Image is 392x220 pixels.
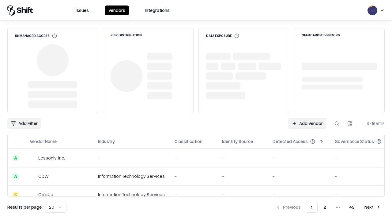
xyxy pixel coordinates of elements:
[361,202,385,213] button: Next
[30,173,36,179] img: CDW
[175,155,212,161] div: -
[72,5,92,15] button: Issues
[335,155,391,161] div: -
[98,138,115,145] div: Industry
[7,204,43,210] p: Results per page:
[288,118,326,129] a: Add Vendor
[222,155,263,161] div: -
[38,155,65,161] div: Lessonly, Inc.
[141,5,173,15] button: Integrations
[98,191,165,198] div: Information Technology Services
[319,202,331,213] button: 2
[306,202,318,213] button: 1
[175,173,212,179] div: -
[335,138,374,145] div: Governance Status
[30,192,36,198] img: ClickUp
[13,173,19,179] div: A
[345,202,360,213] button: 49
[302,33,340,37] div: Offboarded Vendors
[273,191,325,198] div: -
[360,120,385,127] div: 971 items
[222,173,263,179] div: -
[98,173,165,179] div: Information Technology Services
[206,33,239,38] div: Data Exposure
[273,155,325,161] div: -
[15,33,57,38] div: Unmanaged Access
[335,191,391,198] div: -
[38,173,49,179] div: CDW
[38,191,53,198] div: ClickUp
[273,173,325,179] div: -
[175,191,212,198] div: -
[335,173,391,179] div: -
[98,155,165,161] div: -
[7,118,41,129] button: Add Filter
[273,138,308,145] div: Detected Access
[30,155,36,161] img: Lessonly, Inc.
[13,192,19,198] div: C
[105,5,129,15] button: Vendors
[30,138,57,145] div: Vendor Name
[222,138,253,145] div: Identity Source
[13,155,19,161] div: A
[175,138,202,145] div: Classification
[272,202,385,213] nav: pagination
[111,33,142,37] div: Risk Distribution
[222,191,263,198] div: -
